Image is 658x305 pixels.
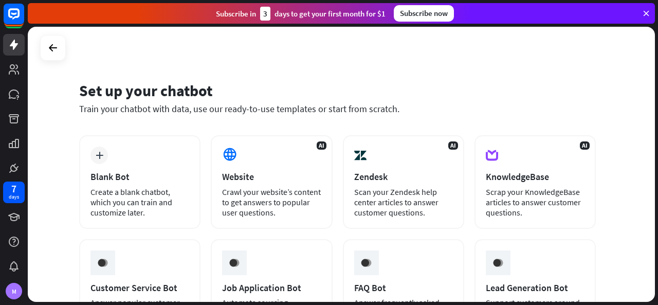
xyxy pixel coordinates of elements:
a: 7 days [3,182,25,203]
div: days [9,193,19,201]
span: AI [317,141,326,150]
div: Train your chatbot with data, use our ready-to-use templates or start from scratch. [79,103,596,115]
img: ceee058c6cabd4f577f8.gif [93,253,113,273]
div: Set up your chatbot [79,81,596,100]
div: Website [222,171,321,183]
div: M [6,283,22,299]
div: 3 [260,7,270,21]
img: ceee058c6cabd4f577f8.gif [488,253,508,273]
div: Lead Generation Bot [486,282,584,294]
div: Create a blank chatbot, which you can train and customize later. [90,187,189,218]
div: Customer Service Bot [90,282,189,294]
span: AI [580,141,590,150]
span: AI [448,141,458,150]
div: Scrap your KnowledgeBase articles to answer customer questions. [486,187,584,218]
div: Zendesk [354,171,453,183]
img: ceee058c6cabd4f577f8.gif [356,253,376,273]
div: 7 [11,184,16,193]
div: Crawl your website’s content to get answers to popular user questions. [222,187,321,218]
div: Job Application Bot [222,282,321,294]
div: KnowledgeBase [486,171,584,183]
div: Subscribe now [394,5,454,22]
div: FAQ Bot [354,282,453,294]
img: ceee058c6cabd4f577f8.gif [225,253,244,273]
div: Blank Bot [90,171,189,183]
i: plus [96,152,103,159]
div: Subscribe in days to get your first month for $1 [216,7,386,21]
div: Scan your Zendesk help center articles to answer customer questions. [354,187,453,218]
